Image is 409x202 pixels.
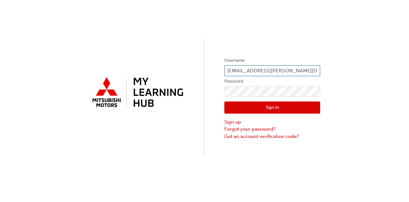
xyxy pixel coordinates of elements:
[224,77,320,85] label: Password
[224,125,320,133] a: Forgot your password?
[224,57,320,64] label: Username
[89,75,185,111] img: mmal
[224,65,320,76] input: Username
[224,118,320,126] a: Sign up
[224,133,320,140] a: Got an account verification code?
[224,101,320,114] button: Sign In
